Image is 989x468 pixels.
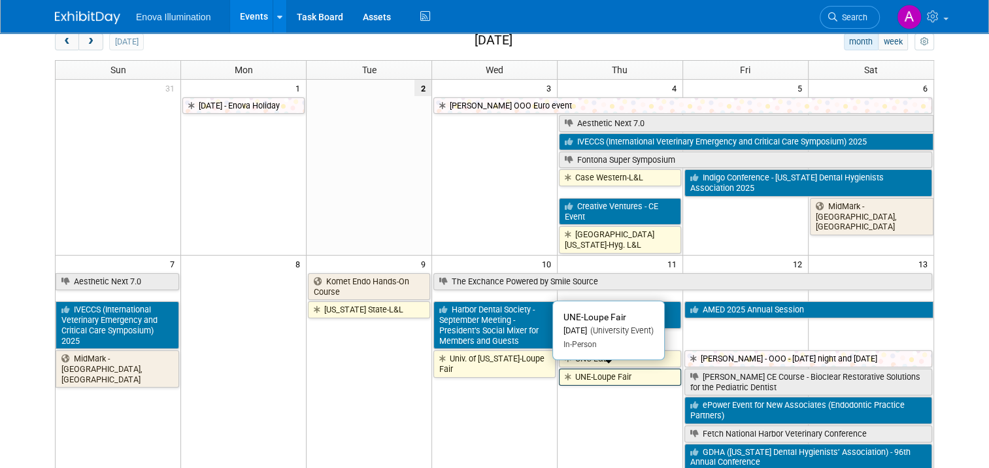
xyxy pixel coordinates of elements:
[235,65,253,75] span: Mon
[486,65,503,75] span: Wed
[55,11,120,24] img: ExhibitDay
[169,256,180,272] span: 7
[559,369,681,386] a: UNE-Loupe Fair
[433,97,932,114] a: [PERSON_NAME] OOO Euro event
[559,133,933,150] a: IVECCS (International Veterinary Emergency and Critical Care Symposium) 2025
[164,80,180,96] span: 31
[182,97,305,114] a: [DATE] - Enova Holiday
[308,273,430,300] a: Komet Endo Hands-On Course
[420,256,431,272] span: 9
[475,33,512,48] h2: [DATE]
[362,65,377,75] span: Tue
[684,369,932,395] a: [PERSON_NAME] CE Course - Bioclear Restorative Solutions for the Pediatric Dentist
[559,169,681,186] a: Case Western-L&L
[684,301,933,318] a: AMED 2025 Annual Session
[740,65,750,75] span: Fri
[559,198,681,225] a: Creative Ventures - CE Event
[917,256,933,272] span: 13
[433,350,556,377] a: Univ. of [US_STATE]-Loupe Fair
[294,80,306,96] span: 1
[878,33,908,50] button: week
[414,80,431,96] span: 2
[684,350,932,367] a: [PERSON_NAME] - OOO - [DATE] night and [DATE]
[684,169,932,196] a: Indigo Conference - [US_STATE] Dental Hygienists Association 2025
[684,397,932,424] a: ePower Event for New Associates (Endodontic Practice Partners)
[56,273,179,290] a: Aesthetic Next 7.0
[897,5,922,29] img: Andrea Miller
[837,12,867,22] span: Search
[559,152,932,169] a: Fontona Super Symposium
[684,426,932,443] a: Fetch National Harbor Veterinary Conference
[308,301,430,318] a: [US_STATE] State-L&L
[796,80,808,96] span: 5
[922,80,933,96] span: 6
[920,38,928,46] i: Personalize Calendar
[914,33,934,50] button: myCustomButton
[110,65,126,75] span: Sun
[666,256,682,272] span: 11
[820,6,880,29] a: Search
[109,33,144,50] button: [DATE]
[545,80,557,96] span: 3
[541,256,557,272] span: 10
[792,256,808,272] span: 12
[844,33,879,50] button: month
[56,350,179,388] a: MidMark - [GEOGRAPHIC_DATA], [GEOGRAPHIC_DATA]
[559,115,933,132] a: Aesthetic Next 7.0
[56,301,179,349] a: IVECCS (International Veterinary Emergency and Critical Care Symposium) 2025
[559,226,681,253] a: [GEOGRAPHIC_DATA][US_STATE]-Hyg. L&L
[78,33,103,50] button: next
[294,256,306,272] span: 8
[612,65,628,75] span: Thu
[563,326,654,337] div: [DATE]
[136,12,210,22] span: Enova Illumination
[671,80,682,96] span: 4
[810,198,933,235] a: MidMark - [GEOGRAPHIC_DATA], [GEOGRAPHIC_DATA]
[587,326,654,335] span: (University Event)
[864,65,878,75] span: Sat
[433,301,556,349] a: Harbor Dental Society - September Meeting - President’s Social Mixer for Members and Guests
[563,312,626,322] span: UNE-Loupe Fair
[55,33,79,50] button: prev
[563,340,597,349] span: In-Person
[433,273,932,290] a: The Exchance Powered by Smile Source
